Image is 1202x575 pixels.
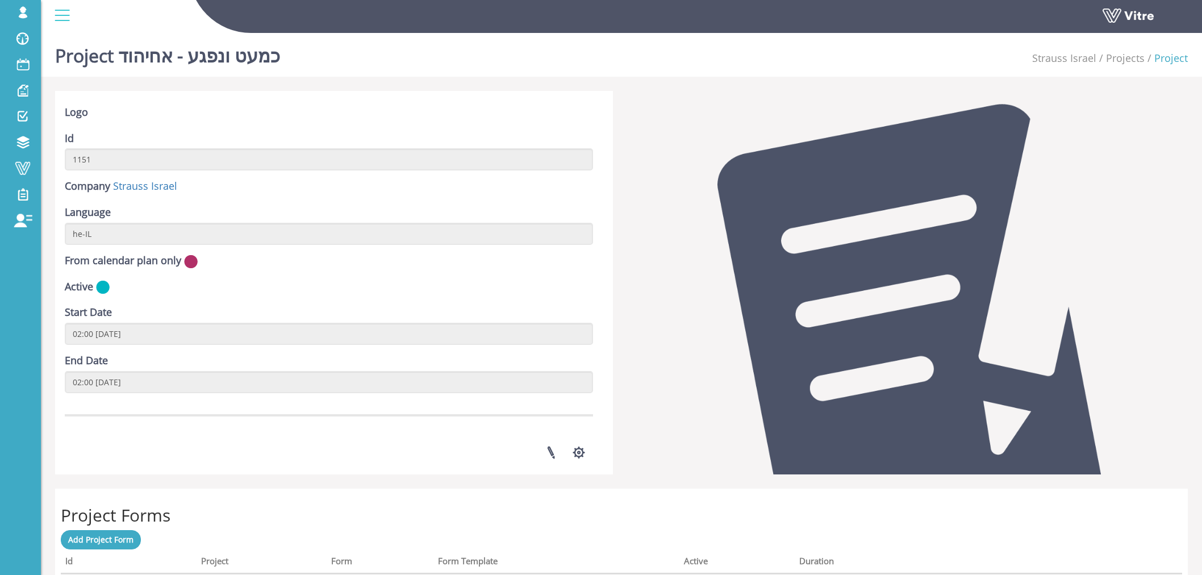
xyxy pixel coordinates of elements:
[65,105,88,120] label: Logo
[61,506,1182,524] h2: Project Forms
[679,552,795,574] th: Active
[65,131,74,146] label: Id
[65,353,108,368] label: End Date
[61,552,197,574] th: Id
[795,552,951,574] th: Duration
[55,28,280,77] h1: Project כמעט ונפגע - אחיהוד
[113,179,177,193] a: Strauss Israel
[68,534,133,545] span: Add Project Form
[1145,51,1188,66] li: Project
[65,305,112,320] label: Start Date
[1032,51,1096,65] a: Strauss Israel
[184,255,198,269] img: no
[96,280,110,294] img: yes
[1106,51,1145,65] a: Projects
[327,552,433,574] th: Form
[433,552,679,574] th: Form Template
[197,552,327,574] th: Project
[65,280,93,294] label: Active
[65,205,111,220] label: Language
[61,530,141,549] a: Add Project Form
[65,253,181,268] label: From calendar plan only
[65,179,110,194] label: Company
